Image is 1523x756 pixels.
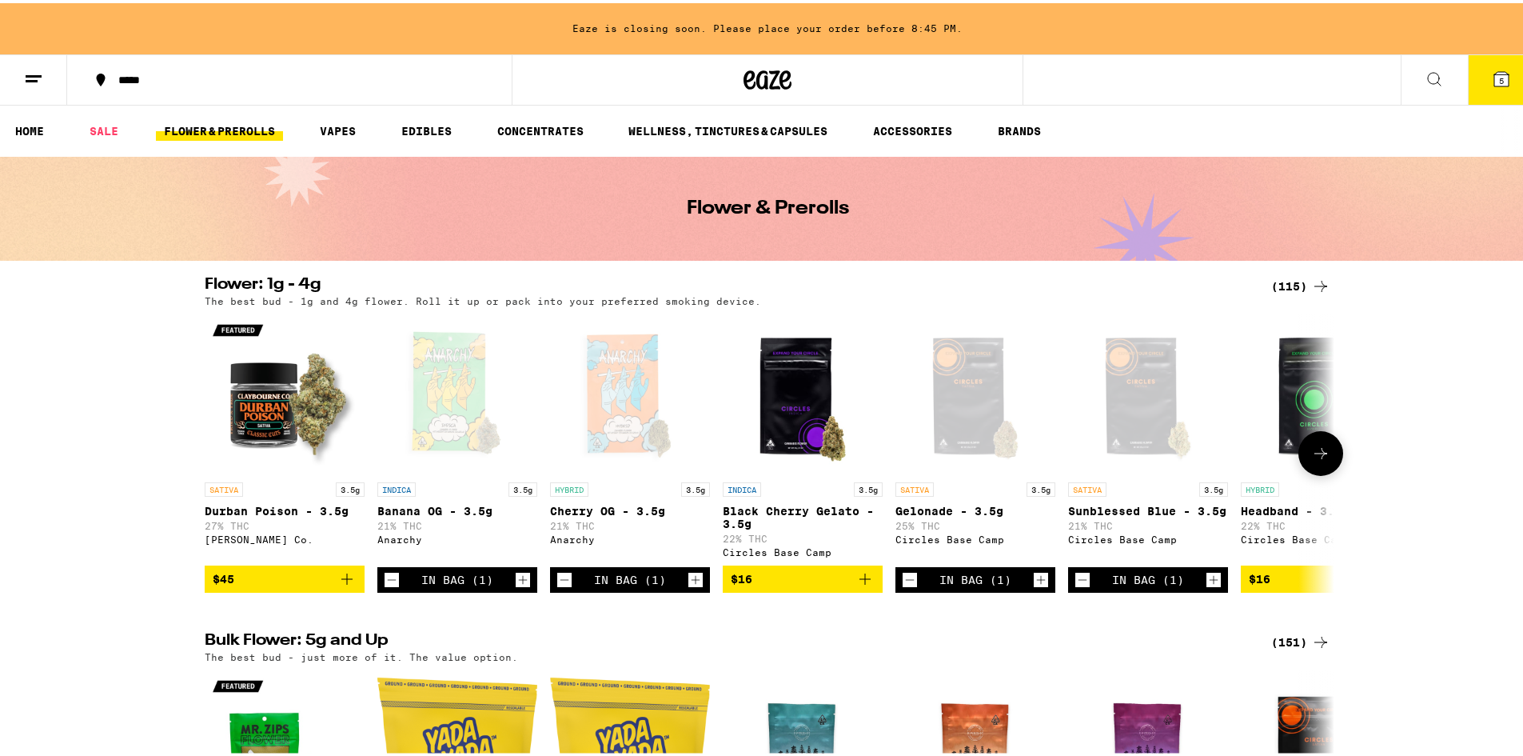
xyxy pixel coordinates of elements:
a: Open page for Gelonade - 3.5g from Circles Base Camp [895,311,1055,564]
p: 22% THC [1241,518,1401,528]
a: WELLNESS, TINCTURES & CAPSULES [620,118,835,138]
a: CONCENTRATES [489,118,592,138]
div: In Bag (1) [1112,570,1184,583]
span: $16 [731,570,752,582]
p: 22% THC [723,530,883,541]
div: In Bag (1) [421,570,493,583]
img: Circles Base Camp - Headband - 3.5g [1241,311,1401,471]
button: Increment [1206,569,1222,585]
div: [PERSON_NAME] Co. [205,531,365,542]
p: Headband - 3.5g [1241,502,1401,514]
a: FLOWER & PREROLLS [156,118,283,138]
p: 21% THC [1068,518,1228,528]
div: In Bag (1) [939,570,1011,583]
p: 21% THC [377,518,537,528]
div: Circles Base Camp [895,531,1055,542]
a: Open page for Sunblessed Blue - 3.5g from Circles Base Camp [1068,311,1228,564]
div: In Bag (1) [594,570,666,583]
a: HOME [7,118,52,138]
a: (151) [1271,630,1330,649]
p: 3.5g [508,479,537,494]
p: 3.5g [681,479,710,494]
p: INDICA [723,479,761,494]
p: HYBRID [550,479,588,494]
p: HYBRID [1241,479,1279,494]
button: Decrement [384,569,400,585]
button: Increment [515,569,531,585]
button: Increment [688,569,704,585]
img: Circles Base Camp - Black Cherry Gelato - 3.5g [723,311,883,471]
p: SATIVA [205,479,243,494]
a: (115) [1271,274,1330,293]
a: Open page for Black Cherry Gelato - 3.5g from Circles Base Camp [723,311,883,562]
a: Open page for Durban Poison - 3.5g from Claybourne Co. [205,311,365,562]
button: BRANDS [990,118,1049,138]
p: The best bud - just more of it. The value option. [205,649,518,659]
button: Decrement [556,569,572,585]
button: Decrement [1074,569,1090,585]
div: Circles Base Camp [723,544,883,554]
button: Decrement [902,569,918,585]
a: ACCESSORIES [865,118,960,138]
div: Circles Base Camp [1068,531,1228,542]
p: Gelonade - 3.5g [895,502,1055,514]
p: Black Cherry Gelato - 3.5g [723,502,883,527]
img: Claybourne Co. - Durban Poison - 3.5g [205,311,365,471]
div: Anarchy [550,531,710,542]
a: SALE [82,118,126,138]
p: 25% THC [895,518,1055,528]
p: Sunblessed Blue - 3.5g [1068,502,1228,514]
button: Add to bag [205,562,365,590]
p: INDICA [377,479,416,494]
a: EDIBLES [393,118,460,138]
p: SATIVA [1068,479,1106,494]
p: Banana OG - 3.5g [377,502,537,514]
p: Cherry OG - 3.5g [550,502,710,514]
p: 21% THC [550,518,710,528]
p: Durban Poison - 3.5g [205,502,365,514]
a: Open page for Banana OG - 3.5g from Anarchy [377,311,537,564]
button: Add to bag [723,562,883,590]
button: Increment [1033,569,1049,585]
div: Circles Base Camp [1241,531,1401,542]
div: Anarchy [377,531,537,542]
p: The best bud - 1g and 4g flower. Roll it up or pack into your preferred smoking device. [205,293,761,303]
h2: Flower: 1g - 4g [205,274,1252,293]
span: $45 [213,570,234,582]
a: Open page for Cherry OG - 3.5g from Anarchy [550,311,710,564]
p: 3.5g [854,479,883,494]
span: $16 [1249,570,1270,582]
button: Add to bag [1241,562,1401,590]
h2: Bulk Flower: 5g and Up [205,630,1252,649]
p: SATIVA [895,479,934,494]
p: 3.5g [1027,479,1055,494]
p: 3.5g [336,479,365,494]
span: 5 [1499,73,1504,82]
p: 27% THC [205,518,365,528]
a: Open page for Headband - 3.5g from Circles Base Camp [1241,311,1401,562]
p: 3.5g [1199,479,1228,494]
h1: Flower & Prerolls [687,196,849,215]
a: VAPES [312,118,364,138]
